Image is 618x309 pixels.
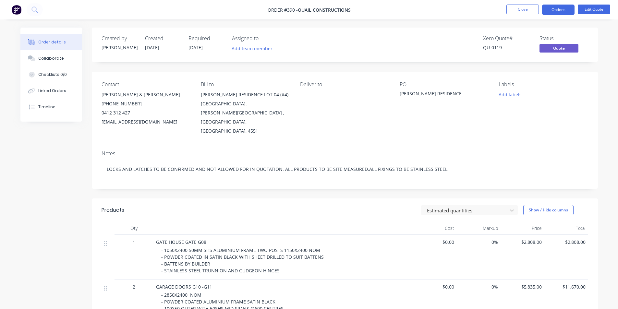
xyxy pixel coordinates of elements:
span: GATE HOUSE GATE G08 [156,239,206,245]
div: [PERSON_NAME] RESIDENCE LOT 04 (#4) [GEOGRAPHIC_DATA]. [201,90,290,108]
div: [PERSON_NAME] [102,44,137,51]
div: [PERSON_NAME] RESIDENCE [400,90,481,99]
div: Created [145,35,181,42]
span: $11,670.00 [547,283,586,290]
div: [EMAIL_ADDRESS][DOMAIN_NAME] [102,117,190,126]
div: Collaborate [38,55,64,61]
button: Add team member [232,44,276,53]
div: Cost [413,222,457,235]
div: [PERSON_NAME] RESIDENCE LOT 04 (#4) [GEOGRAPHIC_DATA].[PERSON_NAME][GEOGRAPHIC_DATA] , [GEOGRAPHI... [201,90,290,136]
div: Checklists 0/0 [38,72,67,77]
button: Options [542,5,575,15]
div: Markup [457,222,501,235]
div: Xero Quote # [483,35,532,42]
div: Qty [115,222,153,235]
span: 0% [459,283,498,290]
span: Order #390 - [268,7,298,13]
span: $0.00 [416,239,454,245]
span: $5,835.00 [503,283,542,290]
button: Add labels [495,90,525,99]
div: [PHONE_NUMBER] [102,99,190,108]
div: Required [188,35,224,42]
div: Total [544,222,588,235]
button: Timeline [20,99,82,115]
div: LOCKS AND LATCHES TO BE CONFIRMED AND NOT ALLOWED FOR IN QUOTATION. ALL PRODUCTS TO BE SITE MEASU... [102,159,588,179]
div: PO [400,81,489,88]
div: Price [501,222,544,235]
button: Order details [20,34,82,50]
span: [DATE] [145,44,159,51]
button: Close [506,5,539,14]
span: $0.00 [416,283,454,290]
div: [PERSON_NAME] & [PERSON_NAME][PHONE_NUMBER]0412 312 427[EMAIL_ADDRESS][DOMAIN_NAME] [102,90,190,126]
a: Quail Constructions [298,7,351,13]
span: 0% [459,239,498,245]
div: Timeline [38,104,55,110]
div: Contact [102,81,190,88]
div: Notes [102,150,588,157]
span: GARAGE DOORS G10 -G11 [156,284,212,290]
div: Products [102,206,124,214]
span: $2,808.00 [547,239,586,245]
button: Add team member [228,44,276,53]
span: - 1050X2400 50MM SHS ALUMINIUM FRAME TWO POSTS 1150X2400 NOM - POWDER COATED IN SATIN BLACK WITH ... [161,247,325,274]
div: Status [539,35,588,42]
button: Show / Hide columns [523,205,574,215]
div: Labels [499,81,588,88]
div: Order details [38,39,66,45]
div: QU-0119 [483,44,532,51]
span: 2 [133,283,135,290]
button: Edit Quote [578,5,610,14]
span: Quote [539,44,578,52]
div: Created by [102,35,137,42]
button: Checklists 0/0 [20,66,82,83]
div: Linked Orders [38,88,66,94]
span: [DATE] [188,44,203,51]
button: Collaborate [20,50,82,66]
button: Linked Orders [20,83,82,99]
span: $2,808.00 [503,239,542,245]
div: 0412 312 427 [102,108,190,117]
span: 1 [133,239,135,245]
div: [PERSON_NAME] & [PERSON_NAME] [102,90,190,99]
div: Bill to [201,81,290,88]
img: Factory [12,5,21,15]
div: Deliver to [300,81,389,88]
div: Assigned to [232,35,297,42]
div: [PERSON_NAME][GEOGRAPHIC_DATA] , [GEOGRAPHIC_DATA], [GEOGRAPHIC_DATA], 4551 [201,108,290,136]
